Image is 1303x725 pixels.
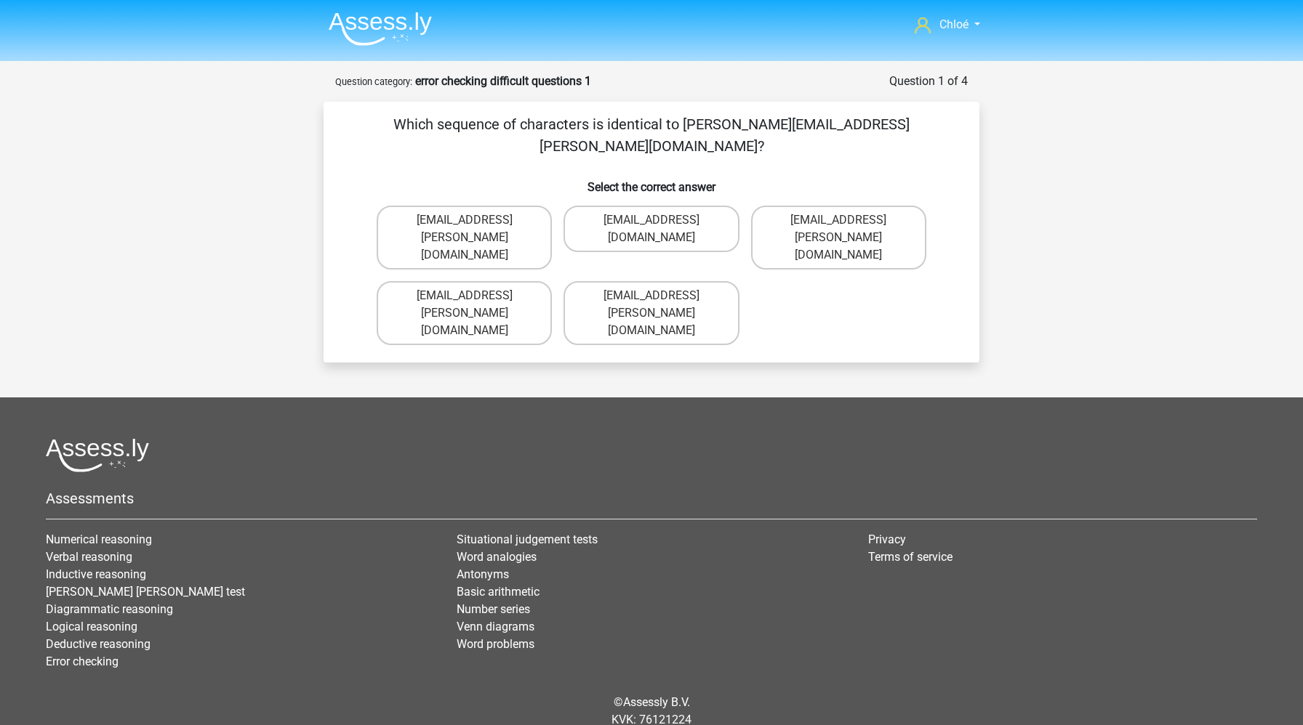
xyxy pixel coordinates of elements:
img: Assessly [329,12,432,46]
a: Diagrammatic reasoning [46,602,173,616]
img: Assessly logo [46,438,149,472]
label: [EMAIL_ADDRESS][DOMAIN_NAME] [564,206,739,252]
a: Word problems [457,637,534,651]
a: Word analogies [457,550,537,564]
small: Question category: [335,76,412,87]
a: Assessly B.V. [623,695,690,709]
div: Question 1 of 4 [889,73,968,90]
a: Inductive reasoning [46,567,146,581]
a: Antonyms [457,567,509,581]
a: Situational judgement tests [457,532,598,546]
h6: Select the correct answer [347,169,956,194]
a: Basic arithmetic [457,585,540,599]
a: Logical reasoning [46,620,137,633]
a: Deductive reasoning [46,637,151,651]
span: Chloé [939,17,969,31]
a: Verbal reasoning [46,550,132,564]
p: Which sequence of characters is identical to [PERSON_NAME][EMAIL_ADDRESS][PERSON_NAME][DOMAIN_NAME]? [347,113,956,157]
a: Chloé [909,16,986,33]
a: Privacy [868,532,906,546]
label: [EMAIL_ADDRESS][PERSON_NAME][DOMAIN_NAME] [751,206,926,270]
a: Number series [457,602,530,616]
label: [EMAIL_ADDRESS][PERSON_NAME][DOMAIN_NAME] [377,206,552,270]
a: Error checking [46,655,119,668]
h5: Assessments [46,490,1257,507]
a: Venn diagrams [457,620,534,633]
strong: error checking difficult questions 1 [415,74,591,88]
a: [PERSON_NAME] [PERSON_NAME] test [46,585,245,599]
a: Numerical reasoning [46,532,152,546]
label: [EMAIL_ADDRESS][PERSON_NAME][DOMAIN_NAME] [377,281,552,345]
label: [EMAIL_ADDRESS][PERSON_NAME][DOMAIN_NAME] [564,281,739,345]
a: Terms of service [868,550,953,564]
